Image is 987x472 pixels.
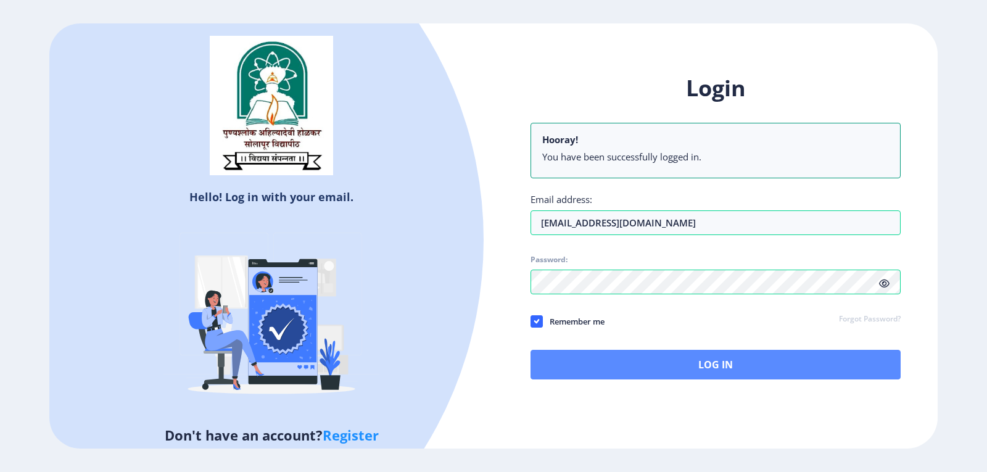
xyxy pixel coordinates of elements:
span: Remember me [543,314,605,329]
label: Email address: [531,193,592,205]
a: Forgot Password? [839,314,901,325]
li: You have been successfully logged in. [542,151,889,163]
a: Register [323,426,379,444]
label: Password: [531,255,568,265]
img: Verified-rafiki.svg [163,209,379,425]
input: Email address [531,210,901,235]
img: sulogo.png [210,36,333,175]
button: Log In [531,350,901,379]
h5: Don't have an account? [59,425,484,445]
b: Hooray! [542,133,578,146]
h1: Login [531,73,901,103]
